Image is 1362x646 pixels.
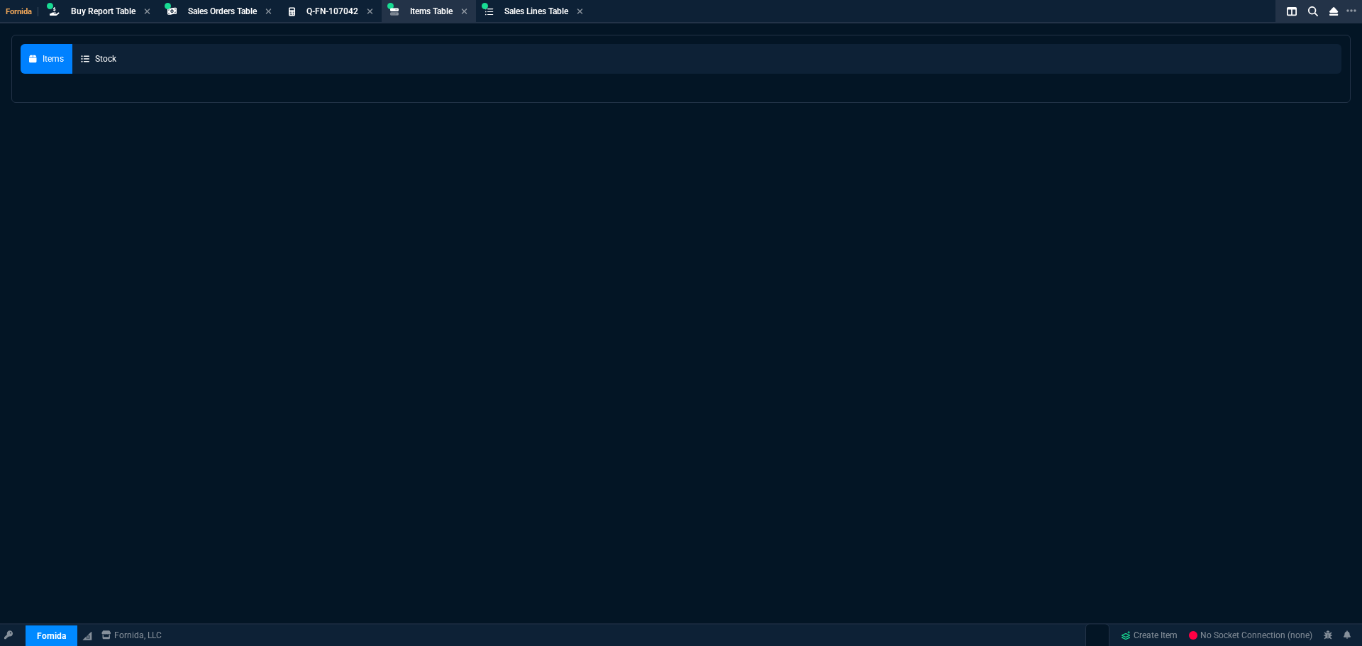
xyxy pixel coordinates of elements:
[306,6,358,16] span: Q-FN-107042
[72,44,125,74] a: Stock
[1189,630,1312,640] span: No Socket Connection (none)
[1346,4,1356,18] nx-icon: Open New Tab
[1281,3,1302,20] nx-icon: Split Panels
[1324,3,1344,20] nx-icon: Close Workbench
[410,6,453,16] span: Items Table
[367,6,373,18] nx-icon: Close Tab
[504,6,568,16] span: Sales Lines Table
[144,6,150,18] nx-icon: Close Tab
[188,6,257,16] span: Sales Orders Table
[1302,3,1324,20] nx-icon: Search
[461,6,467,18] nx-icon: Close Tab
[1115,625,1183,646] a: Create Item
[577,6,583,18] nx-icon: Close Tab
[265,6,272,18] nx-icon: Close Tab
[21,44,72,74] a: Items
[97,629,166,642] a: msbcCompanyName
[71,6,135,16] span: Buy Report Table
[6,7,38,16] span: Fornida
